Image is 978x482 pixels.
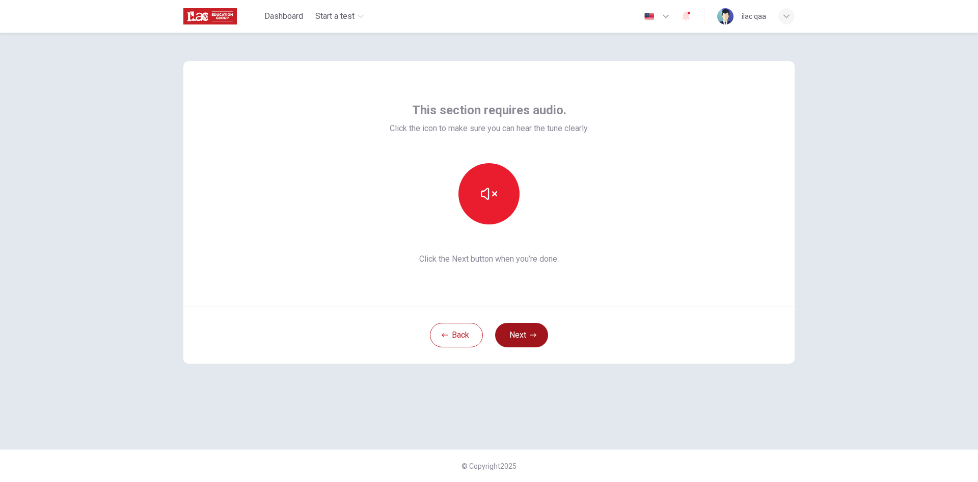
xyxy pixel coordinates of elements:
a: ILAC logo [183,6,260,27]
div: ilac qaa [742,10,766,22]
span: Start a test [315,10,355,22]
button: Dashboard [260,7,307,26]
span: © Copyright 2025 [461,462,517,470]
button: Back [430,323,483,347]
span: This section requires audio. [412,102,566,118]
span: Click the icon to make sure you can hear the tune clearly. [390,122,589,135]
span: Dashboard [264,10,303,22]
img: ILAC logo [183,6,237,27]
span: Click the Next button when you’re done. [390,253,589,265]
img: Profile picture [717,8,733,24]
img: en [643,13,656,20]
button: Start a test [311,7,368,26]
button: Next [495,323,548,347]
